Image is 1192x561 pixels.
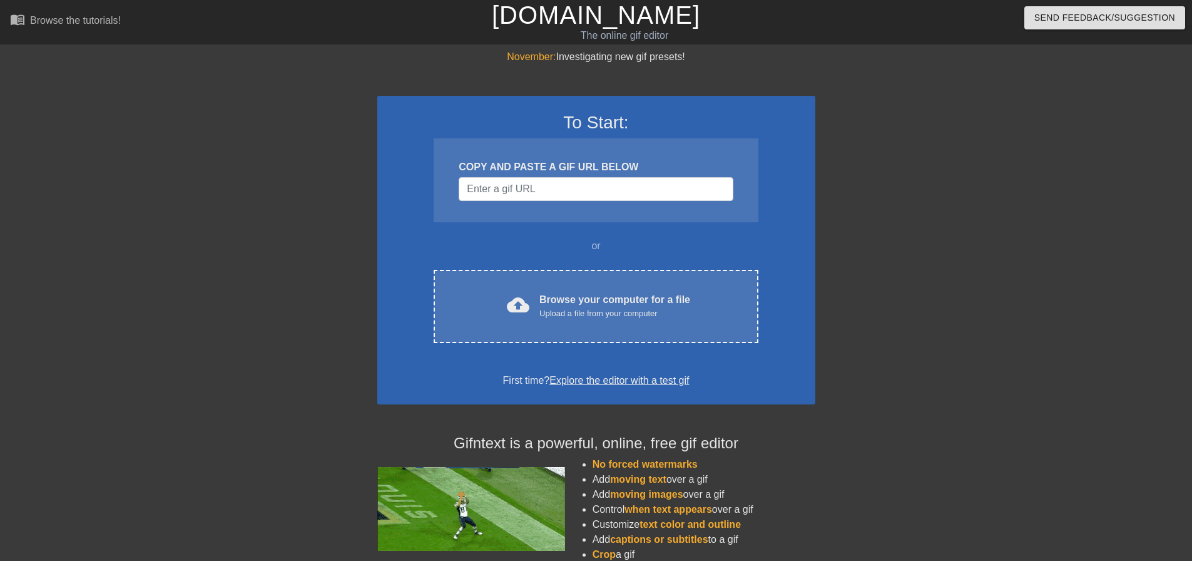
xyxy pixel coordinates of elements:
li: Add to a gif [593,532,815,547]
span: No forced watermarks [593,459,698,470]
li: Control over a gif [593,502,815,517]
input: Username [459,177,733,201]
div: Upload a file from your computer [539,307,690,320]
span: when text appears [624,504,712,515]
div: Investigating new gif presets! [377,49,815,64]
span: menu_book [10,12,25,27]
div: Browse your computer for a file [539,292,690,320]
span: cloud_upload [507,294,529,316]
div: COPY AND PASTE A GIF URL BELOW [459,160,733,175]
div: or [410,239,783,254]
span: moving images [610,489,683,500]
a: Browse the tutorials! [10,12,121,31]
button: Send Feedback/Suggestion [1024,6,1185,29]
span: moving text [610,474,666,485]
li: Add over a gif [593,472,815,487]
img: football_small.gif [377,467,565,551]
span: Send Feedback/Suggestion [1034,10,1175,26]
span: Crop [593,549,616,560]
span: November: [507,51,556,62]
li: Customize [593,517,815,532]
div: The online gif editor [404,28,845,43]
a: Explore the editor with a test gif [549,375,689,386]
h4: Gifntext is a powerful, online, free gif editor [377,435,815,453]
li: Add over a gif [593,487,815,502]
div: Browse the tutorials! [30,15,121,26]
span: text color and outline [639,519,741,530]
div: First time? [394,373,799,388]
span: captions or subtitles [610,534,708,545]
h3: To Start: [394,112,799,133]
a: [DOMAIN_NAME] [492,1,700,29]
